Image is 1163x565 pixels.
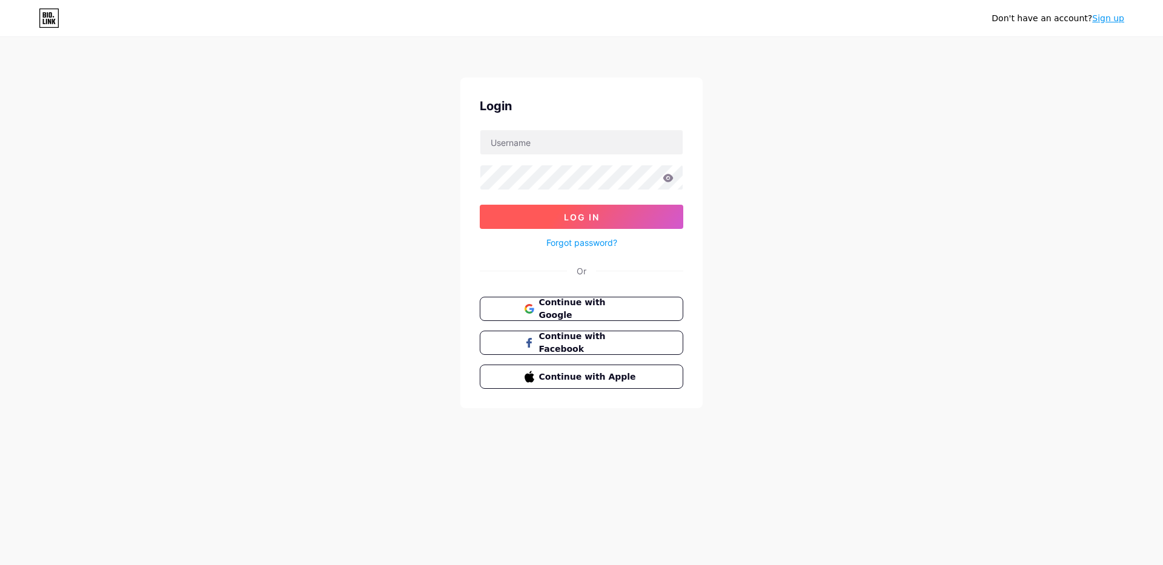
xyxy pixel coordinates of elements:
[564,212,600,222] span: Log In
[480,365,683,389] button: Continue with Apple
[546,236,617,249] a: Forgot password?
[480,130,683,154] input: Username
[480,331,683,355] button: Continue with Facebook
[539,371,639,383] span: Continue with Apple
[577,265,586,277] div: Or
[1092,13,1124,23] a: Sign up
[480,97,683,115] div: Login
[480,205,683,229] button: Log In
[539,296,639,322] span: Continue with Google
[480,297,683,321] button: Continue with Google
[539,330,639,355] span: Continue with Facebook
[992,12,1124,25] div: Don't have an account?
